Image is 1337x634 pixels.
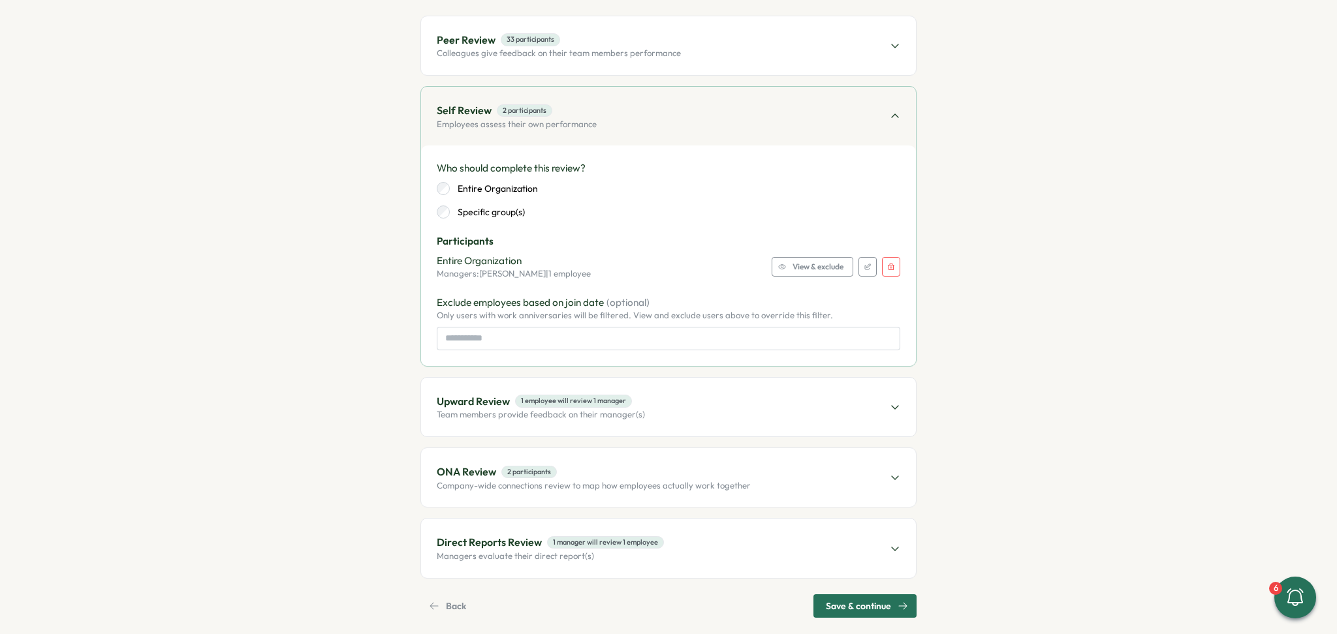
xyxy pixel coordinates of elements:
p: Direct Reports Review [437,534,542,551]
span: 2 participants [497,104,552,117]
p: Employees assess their own performance [437,119,597,130]
button: View & exclude [772,257,853,277]
p: Upward Review [437,393,510,410]
button: Save & continue [813,594,917,618]
span: (optional) [604,296,650,309]
p: Managers evaluate their direct report(s) [437,551,664,562]
span: 33 participants [501,33,560,46]
p: Only users with work anniversaries will be filtered. View and exclude users above to override thi... [437,310,900,322]
p: Peer Review [437,32,495,48]
p: Managers: [PERSON_NAME] | 1 employee [437,268,591,280]
span: Save & continue [826,595,891,617]
p: Who should complete this review? [437,161,900,175]
button: 6 [1274,577,1316,618]
div: 6 [1269,582,1282,595]
p: Participants [437,234,900,249]
p: Team members provide feedback on their manager(s) [437,409,645,421]
p: ONA Review [437,464,496,480]
label: Specific group(s) [450,205,525,219]
span: View & exclude [793,258,843,276]
button: Remove [882,257,900,277]
label: Entire Organization [450,182,538,195]
button: Edit [858,257,877,277]
p: Exclude employees based on join date [437,295,900,310]
span: 1 manager will review 1 employee [547,536,664,549]
span: Back [446,595,466,617]
span: 2 participants [501,466,557,478]
p: Company-wide connections review to map how employees actually work together [437,480,751,492]
span: 1 employee will review 1 manager [515,395,632,407]
p: Colleagues give feedback on their team members performance [437,48,681,59]
p: Entire Organization [437,254,591,268]
button: Back [420,594,479,618]
p: Self Review [437,102,492,119]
